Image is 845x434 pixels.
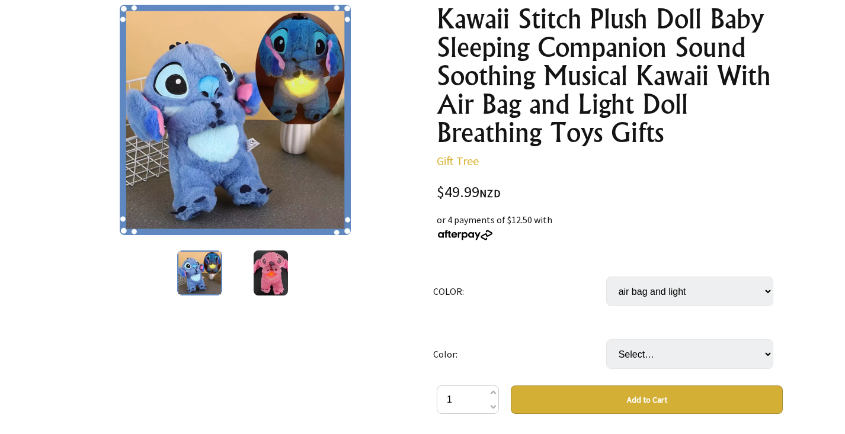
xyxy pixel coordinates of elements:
[177,250,222,295] img: Kawaii Stitch Plush Doll Baby Sleeping Companion Sound Soothing Musical Kawaii With Air Bag and L...
[479,187,501,200] span: NZD
[437,185,783,201] div: $49.99
[511,385,783,414] button: Add to Cart
[254,250,287,295] img: Kawaii Stitch Plush Doll Baby Sleeping Companion Sound Soothing Musical Kawaii With Air Bag and L...
[437,5,783,147] h1: Kawaii Stitch Plush Doll Baby Sleeping Companion Sound Soothing Musical Kawaii With Air Bag and L...
[433,260,606,323] td: COLOR:
[437,153,479,168] a: Gift Tree
[433,323,606,385] td: Color:
[437,213,783,241] div: or 4 payments of $12.50 with
[120,5,350,235] img: Kawaii Stitch Plush Doll Baby Sleeping Companion Sound Soothing Musical Kawaii With Air Bag and L...
[437,230,494,240] img: Afterpay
